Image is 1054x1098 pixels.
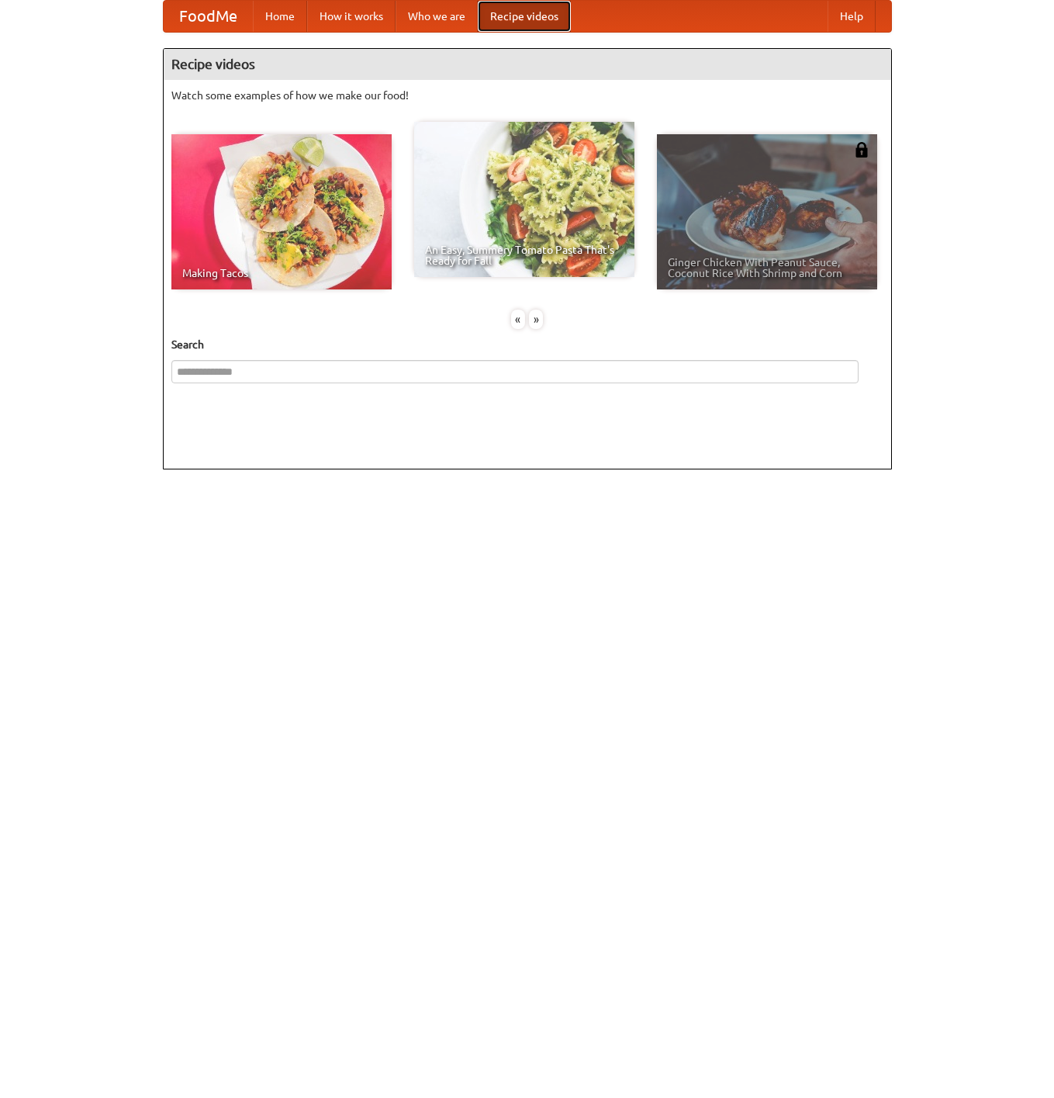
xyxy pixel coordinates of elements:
span: An Easy, Summery Tomato Pasta That's Ready for Fall [425,244,624,266]
div: » [529,310,543,329]
a: Home [253,1,307,32]
div: « [511,310,525,329]
a: Recipe videos [478,1,571,32]
h5: Search [171,337,883,352]
a: An Easy, Summery Tomato Pasta That's Ready for Fall [414,122,634,277]
a: FoodMe [164,1,253,32]
img: 483408.png [854,142,869,158]
span: Making Tacos [182,268,381,279]
a: How it works [307,1,396,32]
a: Help [828,1,876,32]
a: Making Tacos [171,134,392,289]
h4: Recipe videos [164,49,891,80]
p: Watch some examples of how we make our food! [171,88,883,103]
a: Who we are [396,1,478,32]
